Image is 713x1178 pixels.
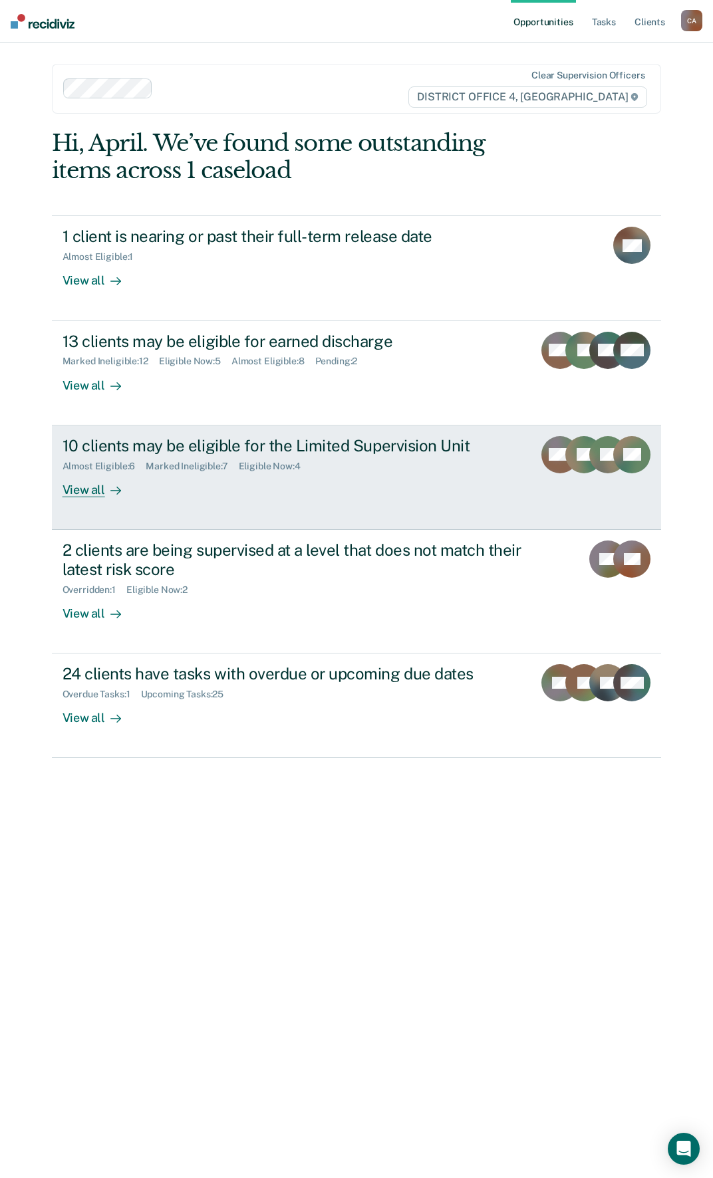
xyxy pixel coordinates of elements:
div: C A [681,10,702,31]
div: Hi, April. We’ve found some outstanding items across 1 caseload [52,130,539,184]
div: Marked Ineligible : 7 [146,461,238,472]
div: Almost Eligible : 8 [231,356,315,367]
div: Clear supervision officers [531,70,644,81]
div: Pending : 2 [315,356,368,367]
div: Upcoming Tasks : 25 [141,689,235,700]
div: Overridden : 1 [63,584,126,596]
a: 13 clients may be eligible for earned dischargeMarked Ineligible:12Eligible Now:5Almost Eligible:... [52,321,662,425]
div: 24 clients have tasks with overdue or upcoming due dates [63,664,523,683]
div: Marked Ineligible : 12 [63,356,159,367]
div: Overdue Tasks : 1 [63,689,141,700]
a: 1 client is nearing or past their full-term release dateAlmost Eligible:1View all [52,215,662,320]
div: 1 client is nearing or past their full-term release date [63,227,529,246]
div: Open Intercom Messenger [668,1133,700,1165]
span: DISTRICT OFFICE 4, [GEOGRAPHIC_DATA] [408,86,647,108]
div: 10 clients may be eligible for the Limited Supervision Unit [63,436,523,455]
div: 2 clients are being supervised at a level that does not match their latest risk score [63,540,529,579]
div: View all [63,263,137,289]
a: 10 clients may be eligible for the Limited Supervision UnitAlmost Eligible:6Marked Ineligible:7El... [52,425,662,530]
div: Eligible Now : 2 [126,584,198,596]
div: View all [63,367,137,393]
div: View all [63,471,137,497]
button: CA [681,10,702,31]
div: Almost Eligible : 6 [63,461,146,472]
img: Recidiviz [11,14,74,29]
div: View all [63,595,137,621]
div: Almost Eligible : 1 [63,251,144,263]
a: 2 clients are being supervised at a level that does not match their latest risk scoreOverridden:1... [52,530,662,653]
a: 24 clients have tasks with overdue or upcoming due datesOverdue Tasks:1Upcoming Tasks:25View all [52,653,662,758]
div: View all [63,700,137,726]
div: Eligible Now : 5 [159,356,231,367]
div: Eligible Now : 4 [239,461,311,472]
div: 13 clients may be eligible for earned discharge [63,332,523,351]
